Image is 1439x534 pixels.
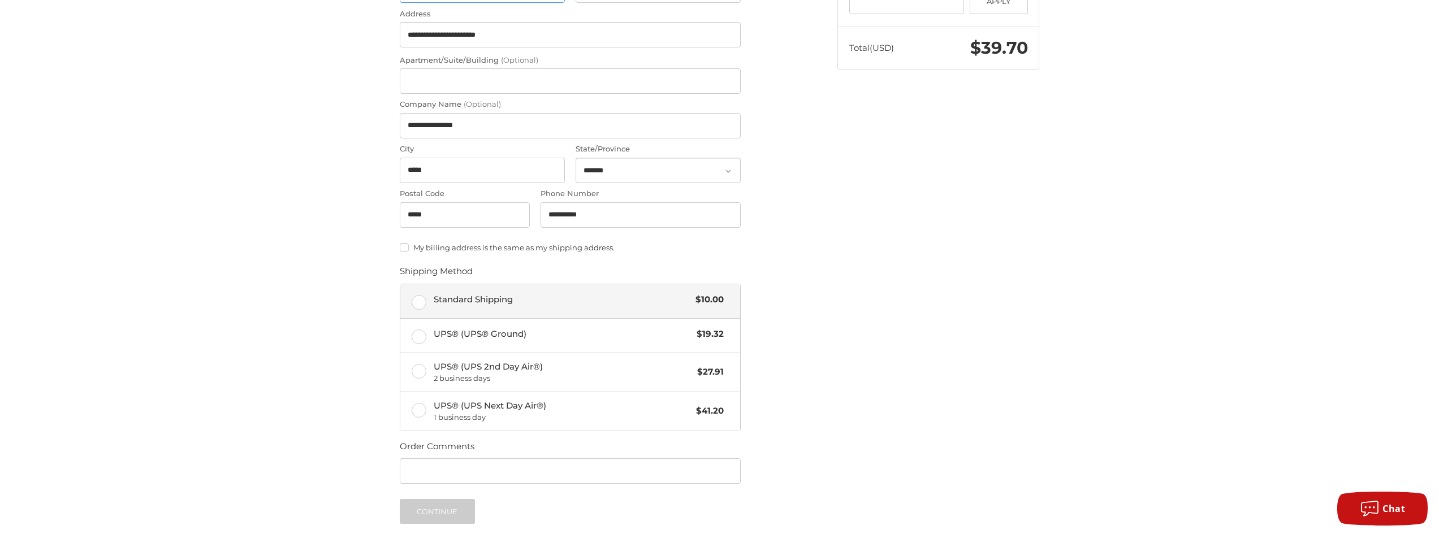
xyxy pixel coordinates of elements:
span: 1 business day [434,412,691,423]
label: My billing address is the same as my shipping address. [400,243,741,252]
span: Total (USD) [849,42,894,53]
span: $19.32 [691,328,724,341]
small: (Optional) [464,99,501,108]
span: Chat [1382,502,1405,515]
label: Address [400,8,741,20]
label: City [400,144,565,155]
label: Apartment/Suite/Building [400,55,741,66]
label: Phone Number [541,188,741,199]
span: UPS® (UPS® Ground) [434,328,692,341]
span: $39.70 [970,37,1028,58]
legend: Shipping Method [400,265,473,283]
label: Postal Code [400,188,530,199]
span: Standard Shipping [434,293,690,306]
label: State/Province [576,144,741,155]
span: $41.20 [690,405,724,418]
span: UPS® (UPS Next Day Air®) [434,400,691,423]
span: 2 business days [434,373,692,384]
button: Chat [1337,492,1428,526]
span: UPS® (UPS 2nd Day Air®) [434,361,692,384]
span: $10.00 [690,293,724,306]
legend: Order Comments [400,440,474,458]
button: Continue [400,499,475,524]
span: $27.91 [692,366,724,379]
small: (Optional) [501,55,538,64]
label: Company Name [400,99,741,110]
